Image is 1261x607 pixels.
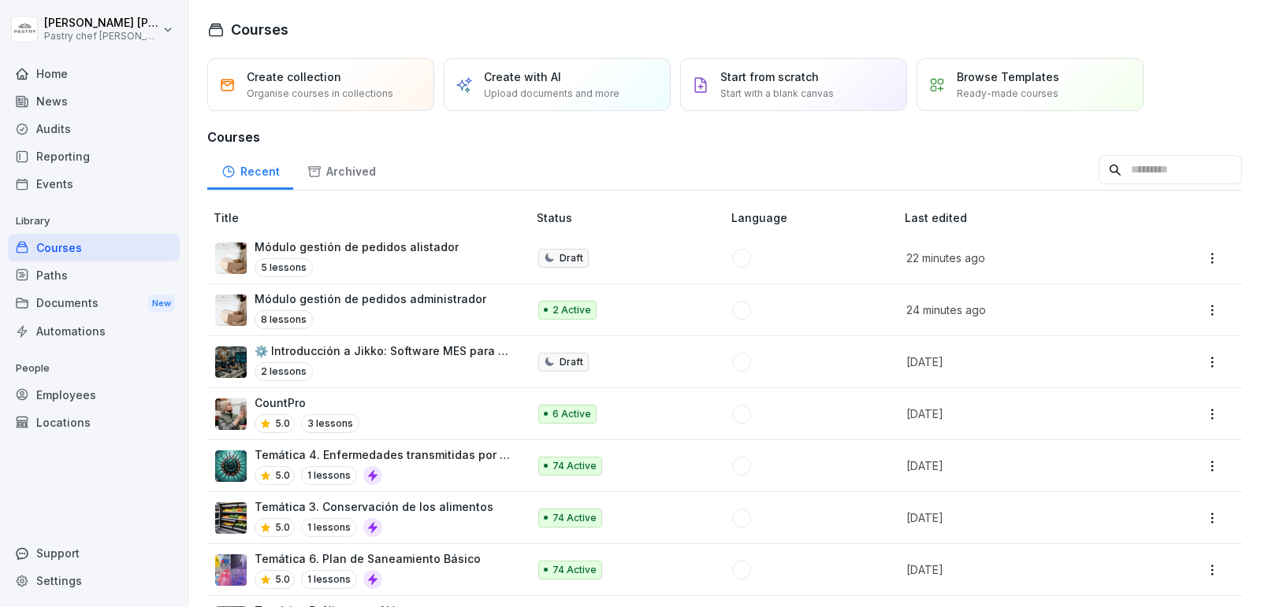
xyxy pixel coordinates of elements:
p: Upload documents and more [484,87,619,101]
p: 2 lessons [255,362,313,381]
p: 5.0 [275,468,290,483]
img: ob1temx17qa248jtpkauy3pv.png [215,502,247,534]
p: Draft [560,355,583,369]
p: Módulo gestión de pedidos administrador [255,291,486,307]
p: 1 lessons [301,570,357,589]
p: 74 Active [552,563,597,577]
p: 74 Active [552,459,597,473]
p: Title [214,209,530,226]
p: Last edited [905,209,1156,226]
p: [DATE] [906,405,1137,422]
a: Home [8,60,180,87]
p: [DATE] [906,457,1137,474]
p: 5 lessons [255,258,313,277]
p: [DATE] [906,561,1137,578]
p: Library [8,209,180,234]
a: DocumentsNew [8,289,180,318]
p: 2 Active [552,303,591,317]
p: Start from scratch [720,68,819,85]
p: 24 minutes ago [906,302,1137,318]
img: iaen9j96uzhvjmkazu9yscya.png [215,242,247,274]
p: Status [537,209,725,226]
p: Ready-made courses [957,87,1058,101]
img: es.svg [733,561,750,579]
h1: Courses [231,19,288,40]
div: Documents [8,289,180,318]
p: Start with a blank canvas [720,87,834,101]
a: Audits [8,115,180,142]
a: Automations [8,317,180,345]
a: Reporting [8,142,180,170]
p: 74 Active [552,511,597,525]
p: [DATE] [906,353,1137,370]
p: 6 Active [552,407,591,421]
p: 8 lessons [255,310,313,329]
img: es.svg [733,353,750,371]
div: New [148,294,175,313]
p: 5.0 [275,520,290,535]
img: txp9jo0aqkvplb2936hgnpad.png [215,346,247,378]
a: Locations [8,409,180,436]
p: Language [731,209,898,226]
img: nanuqyb3jmpxevmk16xmqivn.png [215,398,247,430]
p: 5.0 [275,572,290,587]
p: CountPro [255,394,359,411]
img: iaen9j96uzhvjmkazu9yscya.png [215,294,247,326]
a: Archived [293,150,389,190]
p: Temática 4. Enfermedades transmitidas por alimentos ETA'S [255,446,511,463]
a: News [8,87,180,115]
p: Create collection [247,68,341,85]
a: Paths [8,261,180,289]
p: 3 lessons [301,414,359,433]
p: Temática 3. Conservación de los alimentos [255,498,493,515]
img: es.svg [733,405,750,423]
a: Recent [207,150,293,190]
p: Pastry chef [PERSON_NAME] y Cocina gourmet [44,31,159,42]
p: Temática 6. Plan de Saneamiento Básico [255,550,481,567]
a: Courses [8,234,180,261]
p: Organise courses in collections [247,87,393,101]
img: es.svg [733,250,750,267]
p: [PERSON_NAME] [PERSON_NAME] [44,17,159,30]
p: 22 minutes ago [906,250,1137,266]
p: 5.0 [275,416,290,431]
p: ⚙️ Introducción a Jikko: Software MES para Producción [255,342,511,359]
h3: Courses [207,128,1242,146]
p: People [8,356,180,381]
img: frq77ysdix3y9as6qvhv4ihg.png [215,450,247,482]
div: Support [8,539,180,567]
a: Employees [8,381,180,409]
p: 1 lessons [301,466,357,485]
p: Draft [560,251,583,265]
p: Módulo gestión de pedidos alistador [255,239,459,255]
p: [DATE] [906,509,1137,526]
img: es.svg [733,302,750,319]
p: 1 lessons [301,518,357,537]
a: Events [8,170,180,198]
p: Browse Templates [957,68,1059,85]
img: es.svg [733,457,750,475]
a: Settings [8,567,180,594]
p: Create with AI [484,68,561,85]
img: es.svg [733,509,750,527]
img: mhb727d105t9k4tb0y7eu9rv.png [215,554,247,586]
